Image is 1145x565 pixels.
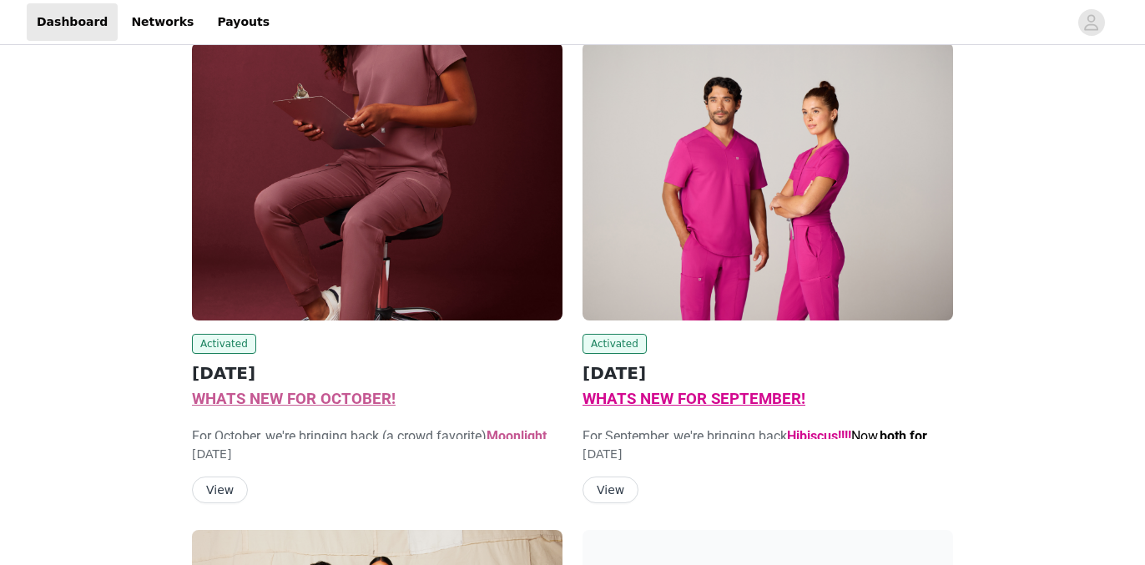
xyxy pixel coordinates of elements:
[583,334,647,354] span: Activated
[787,428,851,444] strong: Hibiscus!!!!
[192,390,396,408] span: WHATS NEW FOR OCTOBER!
[1083,9,1099,36] div: avatar
[583,477,638,503] button: View
[192,334,256,354] span: Activated
[192,477,248,503] button: View
[207,3,280,41] a: Payouts
[583,390,805,408] span: WHATS NEW FOR SEPTEMBER!
[192,447,231,461] span: [DATE]
[583,447,622,461] span: [DATE]
[121,3,204,41] a: Networks
[192,43,562,320] img: Fabletics Scrubs
[583,484,638,497] a: View
[583,428,943,484] span: For September, we're bringing back
[27,3,118,41] a: Dashboard
[192,361,562,386] h2: [DATE]
[583,361,953,386] h2: [DATE]
[192,428,557,464] span: For October, we're bringing back (a crowd favorite)
[192,484,248,497] a: View
[583,43,953,320] img: Fabletics Scrubs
